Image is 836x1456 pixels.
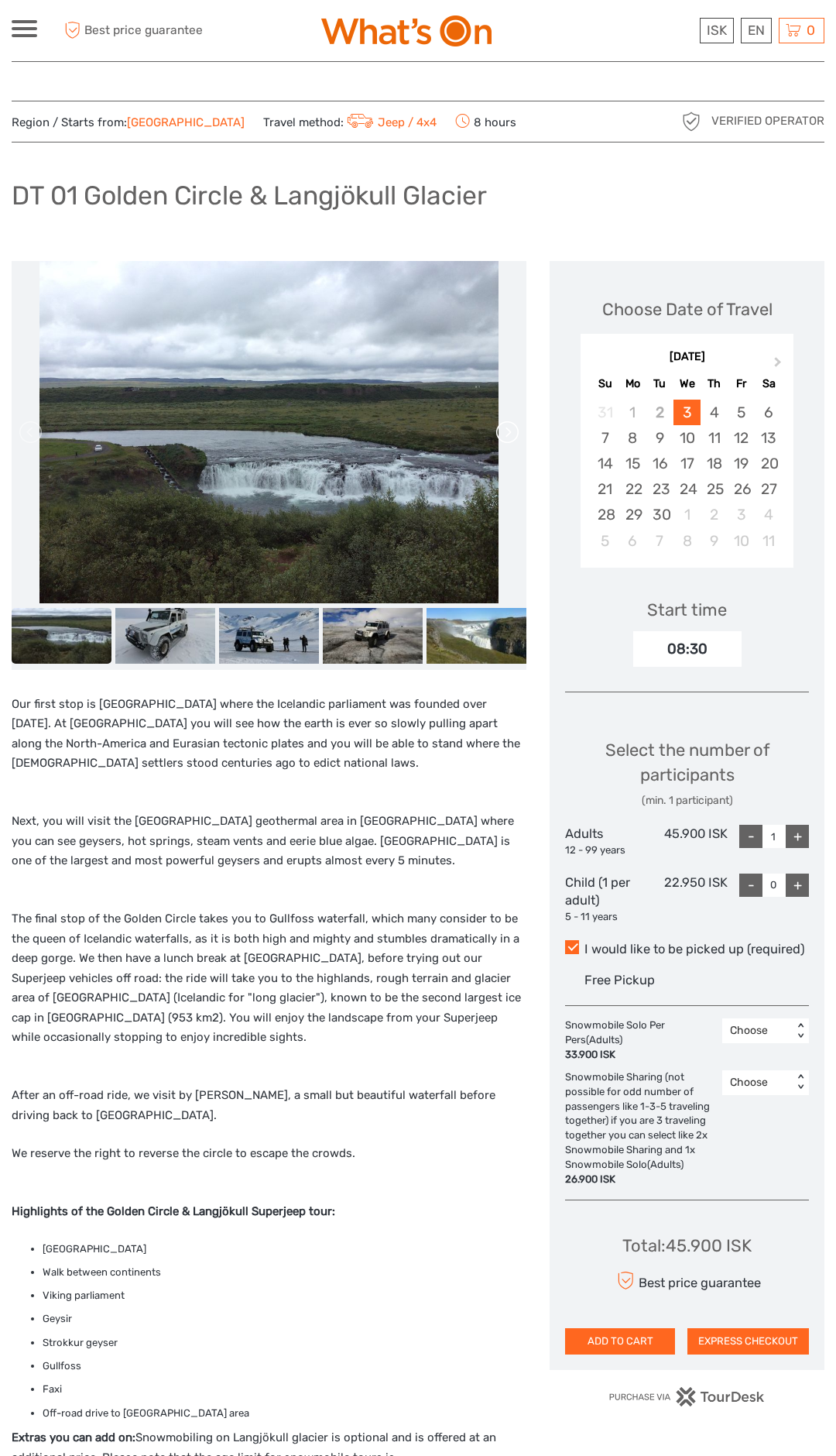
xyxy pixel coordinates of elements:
[673,373,701,394] div: We
[701,502,728,527] div: Choose Thursday, October 2nd, 2025
[728,502,755,527] div: Choose Friday, October 3rd, 2025
[608,1387,766,1406] img: PurchaseViaTourDesk.png
[219,608,319,664] img: 6e6a9e6b736849ab94691076bffd49ab_slider_thumbnail.jpg
[43,1334,526,1351] li: Strokkur geyser
[679,109,704,134] img: verified_operator_grey_128.png
[646,528,673,554] div: Choose Tuesday, October 7th, 2025
[12,1086,526,1125] p: After an off-road ride, we visit by [PERSON_NAME], a small but beautiful waterfall before driving...
[646,400,673,425] div: Not available Tuesday, September 2nd, 2025
[263,111,437,132] span: Travel method:
[794,1023,807,1039] div: < >
[344,115,437,129] a: Jeep / 4x4
[602,297,773,321] div: Choose Date of Travel
[565,910,646,925] div: 5 - 11 years
[565,825,646,857] div: Adults
[591,451,618,476] div: Choose Sunday, September 14th, 2025
[565,940,809,959] label: I would like to be picked up (required)
[565,1070,722,1187] div: Snowmobile Sharing (not possible for odd number of passengers like 1-3-5 traveling together) if y...
[755,476,782,502] div: Choose Saturday, September 27th, 2025
[43,1264,526,1281] li: Walk between continents
[591,528,618,554] div: Choose Sunday, October 5th, 2025
[646,425,673,451] div: Choose Tuesday, September 9th, 2025
[12,909,526,1067] p: The final stop of the Golden Circle takes you to Gullfoss waterfall, which many consider to be th...
[786,825,809,848] div: +
[585,400,788,554] div: month 2025-09
[755,528,782,554] div: Choose Saturday, October 11th, 2025
[565,874,646,925] div: Child (1 per adult)
[728,373,755,394] div: Fr
[622,1234,752,1258] div: Total : 45.900 ISK
[728,451,755,476] div: Choose Friday, September 19th, 2025
[701,528,728,554] div: Choose Thursday, October 9th, 2025
[12,608,111,664] img: 71fc2b38381c4e419f1006a9f34a2d2b_slider_thumbnail.jpg
[619,425,646,451] div: Choose Monday, September 8th, 2025
[565,1048,714,1063] div: 33.900 ISK
[43,1287,526,1304] li: Viking parliament
[739,874,762,897] div: -
[739,825,762,848] div: -
[43,1310,526,1327] li: Geysir
[687,1328,809,1355] button: EXPRESS CHECKOUT
[786,874,809,897] div: +
[43,1405,526,1422] li: Off-road drive to [GEOGRAPHIC_DATA] area
[619,528,646,554] div: Choose Monday, October 6th, 2025
[60,18,215,43] span: Best price guarantee
[584,973,655,987] span: Free Pickup
[755,400,782,425] div: Choose Saturday, September 6th, 2025
[43,1381,526,1398] li: Faxi
[646,476,673,502] div: Choose Tuesday, September 23rd, 2025
[755,425,782,451] div: Choose Saturday, September 13th, 2025
[12,695,526,794] p: Our first stop is [GEOGRAPHIC_DATA] where the Icelandic parliament was founded over [DATE]. At [G...
[12,1204,335,1218] strong: Highlights of the Golden Circle & Langjökull Superjeep tour:
[730,1075,785,1090] div: Choose
[646,825,728,857] div: 45.900 ISK
[12,812,526,891] p: Next, you will visit the [GEOGRAPHIC_DATA] geothermal area in [GEOGRAPHIC_DATA] where you can see...
[619,476,646,502] div: Choose Monday, September 22nd, 2025
[673,425,701,451] div: Choose Wednesday, September 10th, 2025
[565,1328,675,1355] button: ADD TO CART
[43,1358,526,1375] li: Gullfoss
[591,476,618,502] div: Choose Sunday, September 21st, 2025
[728,528,755,554] div: Choose Friday, October 10th, 2025
[701,400,728,425] div: Choose Thursday, September 4th, 2025
[455,111,516,132] span: 8 hours
[591,425,618,451] div: Choose Sunday, September 7th, 2025
[12,1144,526,1183] p: We reserve the right to reverse the circle to escape the crowds.
[565,738,809,809] div: Select the number of participants
[767,353,792,378] button: Next Month
[755,451,782,476] div: Choose Saturday, September 20th, 2025
[12,115,245,131] span: Region / Starts from:
[711,113,824,129] span: Verified Operator
[673,400,701,425] div: Choose Wednesday, September 3rd, 2025
[619,373,646,394] div: Mo
[565,793,809,809] div: (min. 1 participant)
[804,22,817,38] span: 0
[633,631,742,667] div: 08:30
[701,476,728,502] div: Choose Thursday, September 25th, 2025
[613,1267,761,1294] div: Best price guarantee
[619,400,646,425] div: Not available Monday, September 1st, 2025
[127,115,245,129] a: [GEOGRAPHIC_DATA]
[730,1023,785,1039] div: Choose
[728,476,755,502] div: Choose Friday, September 26th, 2025
[794,1074,807,1090] div: < >
[565,843,646,858] div: 12 - 99 years
[619,451,646,476] div: Choose Monday, September 15th, 2025
[581,349,793,366] div: [DATE]
[12,180,487,211] h1: DT 01 Golden Circle & Langjökull Glacier
[12,1430,135,1444] strong: Extras you can add on:
[591,502,618,527] div: Choose Sunday, September 28th, 2025
[701,373,728,394] div: Th
[673,476,701,502] div: Choose Wednesday, September 24th, 2025
[619,502,646,527] div: Choose Monday, September 29th, 2025
[591,373,618,394] div: Su
[741,18,772,43] div: EN
[565,1173,714,1187] div: 26.900 ISK
[646,451,673,476] div: Choose Tuesday, September 16th, 2025
[591,400,618,425] div: Not available Sunday, August 31st, 2025
[39,261,499,604] img: 71fc2b38381c4e419f1006a9f34a2d2b_main_slider.jpg
[565,1018,722,1063] div: Snowmobile Solo Per Pers (Adults)
[673,528,701,554] div: Choose Wednesday, October 8th, 2025
[323,608,423,664] img: f2645d47fead46b283ebf4b8767e66b7_slider_thumbnail.jpeg
[647,598,727,622] div: Start time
